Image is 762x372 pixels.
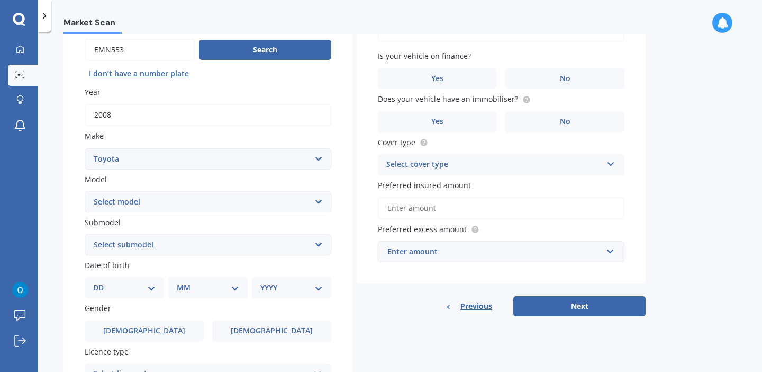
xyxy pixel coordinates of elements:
button: Search [199,40,331,60]
span: Yes [431,117,443,126]
span: Submodel [85,217,121,227]
span: Gender [85,304,111,314]
span: Licence type [85,347,129,357]
span: Previous [460,298,492,314]
button: Next [513,296,646,316]
span: No [560,74,570,83]
span: Market Scan [63,17,122,32]
span: Preferred insured amount [378,180,471,190]
span: [DEMOGRAPHIC_DATA] [231,326,313,335]
span: [DEMOGRAPHIC_DATA] [103,326,185,335]
span: Cover type [378,137,415,147]
span: Year [85,87,101,97]
div: Select cover type [386,158,602,171]
span: Make [85,131,104,141]
span: Preferred excess amount [378,224,467,234]
span: Date of birth [85,260,130,270]
span: No [560,117,570,126]
span: Model [85,174,107,184]
button: I don’t have a number plate [85,65,193,82]
img: ACg8ocKWk9qzrhsqKMovsMeBmAB2pLou0cWXdQxAj-5VRgDG7w4tTg=s96-c [12,282,28,298]
span: Yes [431,74,443,83]
input: YYYY [85,104,331,126]
div: Enter amount [387,246,602,258]
span: Does your vehicle have an immobiliser? [378,94,518,104]
input: Enter amount [378,197,624,219]
span: Is your vehicle on finance? [378,51,471,61]
input: Enter plate number [85,39,195,61]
